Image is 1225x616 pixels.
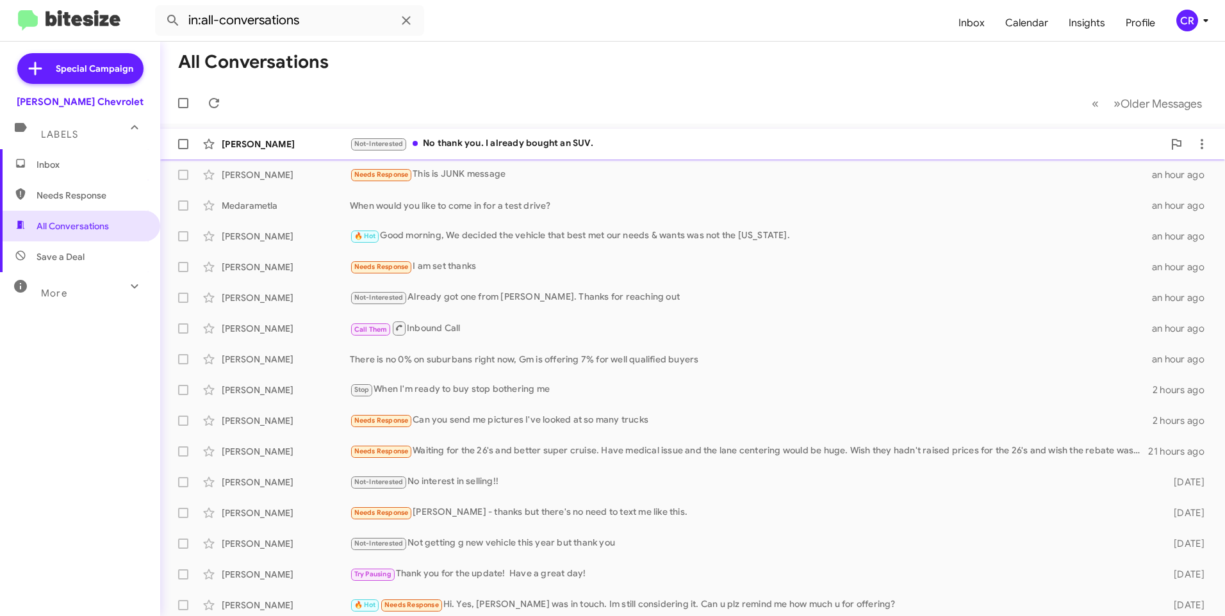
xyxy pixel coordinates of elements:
[37,189,145,202] span: Needs Response
[1153,599,1215,612] div: [DATE]
[350,229,1152,243] div: Good morning, We decided the vehicle that best met our needs & wants was not the [US_STATE].
[350,597,1153,612] div: Hi. Yes, [PERSON_NAME] was in touch. Im still considering it. Can u plz remind me how much u for ...
[17,53,144,84] a: Special Campaign
[350,382,1153,397] div: When I'm ready to buy stop bothering me
[350,290,1152,305] div: Already got one from [PERSON_NAME]. Thanks for reaching out
[41,129,78,140] span: Labels
[350,259,1152,274] div: I am set thanks
[354,385,370,394] span: Stop
[354,570,391,578] span: Try Pausing
[350,136,1163,151] div: No thank you. I already bought an SUV.
[350,474,1153,489] div: No interest in selling!!
[354,447,409,455] span: Needs Response
[354,140,404,148] span: Not-Interested
[1092,95,1099,111] span: «
[1084,90,1106,117] button: Previous
[1148,445,1215,458] div: 21 hours ago
[1152,291,1215,304] div: an hour ago
[222,168,350,181] div: [PERSON_NAME]
[1153,568,1215,581] div: [DATE]
[222,138,350,150] div: [PERSON_NAME]
[354,416,409,425] span: Needs Response
[178,52,329,72] h1: All Conversations
[384,601,439,609] span: Needs Response
[37,158,145,171] span: Inbox
[1121,97,1202,111] span: Older Messages
[1115,4,1165,42] a: Profile
[1153,476,1215,489] div: [DATE]
[222,507,350,519] div: [PERSON_NAME]
[354,601,376,609] span: 🔥 Hot
[1152,199,1215,212] div: an hour ago
[1153,537,1215,550] div: [DATE]
[350,536,1153,551] div: Not getting g new vehicle this year but thank you
[1152,168,1215,181] div: an hour ago
[995,4,1058,42] a: Calendar
[222,291,350,304] div: [PERSON_NAME]
[354,170,409,179] span: Needs Response
[1152,230,1215,243] div: an hour ago
[354,232,376,240] span: 🔥 Hot
[222,353,350,366] div: [PERSON_NAME]
[37,220,109,232] span: All Conversations
[1165,10,1211,31] button: CR
[350,505,1153,520] div: [PERSON_NAME] - thanks but there's no need to text me like this.
[350,199,1152,212] div: When would you like to come in for a test drive?
[350,353,1152,366] div: There is no 0% on suburbans right now, Gm is offering 7% for well qualified buyers
[1153,384,1215,396] div: 2 hours ago
[354,263,409,271] span: Needs Response
[222,322,350,335] div: [PERSON_NAME]
[1152,261,1215,273] div: an hour ago
[1106,90,1210,117] button: Next
[222,476,350,489] div: [PERSON_NAME]
[222,384,350,396] div: [PERSON_NAME]
[354,325,388,334] span: Call Them
[222,414,350,427] div: [PERSON_NAME]
[948,4,995,42] a: Inbox
[1152,353,1215,366] div: an hour ago
[354,539,404,547] span: Not-Interested
[222,445,350,458] div: [PERSON_NAME]
[350,567,1153,581] div: Thank you for the update! Have a great day!
[1114,95,1121,111] span: »
[350,444,1148,458] div: Waiting for the 26's and better super cruise. Have medical issue and the lane centering would be ...
[1058,4,1115,42] a: Insights
[222,537,350,550] div: [PERSON_NAME]
[222,199,350,212] div: Medarametla
[222,261,350,273] div: [PERSON_NAME]
[1153,507,1215,519] div: [DATE]
[17,95,144,108] div: [PERSON_NAME] Chevrolet
[41,288,67,299] span: More
[354,478,404,486] span: Not-Interested
[155,5,424,36] input: Search
[222,230,350,243] div: [PERSON_NAME]
[222,568,350,581] div: [PERSON_NAME]
[354,293,404,302] span: Not-Interested
[1176,10,1198,31] div: CR
[350,413,1153,428] div: Can you send me pictures I've looked at so many trucks
[1152,322,1215,335] div: an hour ago
[350,320,1152,336] div: Inbound Call
[1153,414,1215,427] div: 2 hours ago
[37,250,85,263] span: Save a Deal
[354,508,409,517] span: Needs Response
[56,62,133,75] span: Special Campaign
[350,167,1152,182] div: This is JUNK message
[222,599,350,612] div: [PERSON_NAME]
[1085,90,1210,117] nav: Page navigation example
